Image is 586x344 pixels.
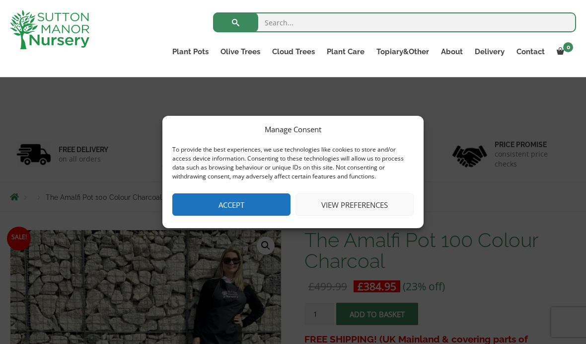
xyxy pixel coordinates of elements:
[370,45,435,59] a: Topiary&Other
[563,42,573,52] span: 0
[166,45,215,59] a: Plant Pots
[10,10,89,49] img: logo
[215,45,266,59] a: Olive Trees
[265,123,321,135] div: Manage Consent
[511,45,551,59] a: Contact
[213,12,576,32] input: Search...
[295,193,414,216] button: View preferences
[435,45,469,59] a: About
[321,45,370,59] a: Plant Care
[172,145,413,181] div: To provide the best experiences, we use technologies like cookies to store and/or access device i...
[469,45,511,59] a: Delivery
[551,45,576,59] a: 0
[172,193,291,216] button: Accept
[266,45,321,59] a: Cloud Trees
